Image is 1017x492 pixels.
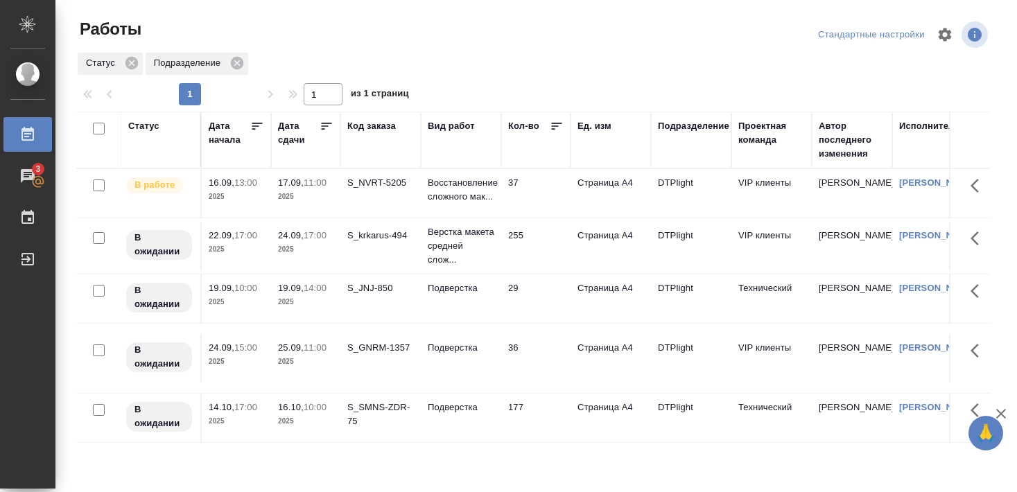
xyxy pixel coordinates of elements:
[501,222,571,270] td: 255
[899,119,960,133] div: Исполнитель
[209,190,264,204] p: 2025
[134,178,175,192] p: В работе
[571,169,651,218] td: Страница А4
[501,334,571,383] td: 36
[278,342,304,353] p: 25.09,
[428,119,475,133] div: Вид работ
[209,243,264,256] p: 2025
[347,176,414,190] div: S_NVRT-5205
[347,341,414,355] div: S_GNRM-1357
[128,119,159,133] div: Статус
[125,229,193,261] div: Исполнитель назначен, приступать к работе пока рано
[347,229,414,243] div: S_krkarus-494
[571,274,651,323] td: Страница А4
[278,355,333,369] p: 2025
[812,274,892,323] td: [PERSON_NAME]
[651,274,731,323] td: DTPlight
[347,119,396,133] div: Код заказа
[571,222,651,270] td: Страница А4
[577,119,611,133] div: Ед. изм
[125,176,193,195] div: Исполнитель выполняет работу
[899,402,976,412] a: [PERSON_NAME]
[899,283,976,293] a: [PERSON_NAME]
[571,394,651,442] td: Страница А4
[658,119,729,133] div: Подразделение
[278,414,333,428] p: 2025
[278,283,304,293] p: 19.09,
[347,281,414,295] div: S_JNJ-850
[962,169,996,202] button: Здесь прячутся важные кнопки
[815,24,928,46] div: split button
[209,342,234,353] p: 24.09,
[78,53,143,75] div: Статус
[812,334,892,383] td: [PERSON_NAME]
[304,177,327,188] p: 11:00
[651,169,731,218] td: DTPlight
[962,394,996,427] button: Здесь прячутся важные кнопки
[125,401,193,433] div: Исполнитель назначен, приступать к работе пока рано
[304,230,327,240] p: 17:00
[428,341,494,355] p: Подверстка
[278,177,304,188] p: 17.09,
[731,394,812,442] td: Технический
[209,355,264,369] p: 2025
[731,334,812,383] td: VIP клиенты
[209,119,250,147] div: Дата начала
[86,56,120,70] p: Статус
[974,419,998,448] span: 🙏
[76,18,141,40] span: Работы
[651,394,731,442] td: DTPlight
[428,401,494,414] p: Подверстка
[651,334,731,383] td: DTPlight
[962,334,996,367] button: Здесь прячутся важные кнопки
[209,230,234,240] p: 22.09,
[27,162,49,176] span: 3
[278,230,304,240] p: 24.09,
[209,414,264,428] p: 2025
[278,295,333,309] p: 2025
[928,18,962,51] span: Настроить таблицу
[209,283,234,293] p: 19.09,
[134,231,184,258] p: В ожидании
[234,402,257,412] p: 17:00
[899,177,976,188] a: [PERSON_NAME]
[278,243,333,256] p: 2025
[3,159,52,193] a: 3
[125,341,193,374] div: Исполнитель назначен, приступать к работе пока рано
[731,222,812,270] td: VIP клиенты
[278,119,320,147] div: Дата сдачи
[154,56,225,70] p: Подразделение
[899,230,976,240] a: [PERSON_NAME]
[234,230,257,240] p: 17:00
[428,281,494,295] p: Подверстка
[304,402,327,412] p: 10:00
[731,169,812,218] td: VIP клиенты
[501,394,571,442] td: 177
[738,119,805,147] div: Проектная команда
[812,394,892,442] td: [PERSON_NAME]
[731,274,812,323] td: Технический
[571,334,651,383] td: Страница А4
[962,222,996,255] button: Здесь прячутся важные кнопки
[304,283,327,293] p: 14:00
[812,169,892,218] td: [PERSON_NAME]
[962,21,991,48] span: Посмотреть информацию
[125,281,193,314] div: Исполнитель назначен, приступать к работе пока рано
[819,119,885,161] div: Автор последнего изменения
[304,342,327,353] p: 11:00
[501,169,571,218] td: 37
[134,343,184,371] p: В ожидании
[428,176,494,204] p: Восстановление сложного мак...
[501,274,571,323] td: 29
[209,177,234,188] p: 16.09,
[234,283,257,293] p: 10:00
[209,402,234,412] p: 14.10,
[234,342,257,353] p: 15:00
[234,177,257,188] p: 13:00
[812,222,892,270] td: [PERSON_NAME]
[347,401,414,428] div: S_SMNS-ZDR-75
[968,416,1003,450] button: 🙏
[278,190,333,204] p: 2025
[278,402,304,412] p: 16.10,
[899,342,976,353] a: [PERSON_NAME]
